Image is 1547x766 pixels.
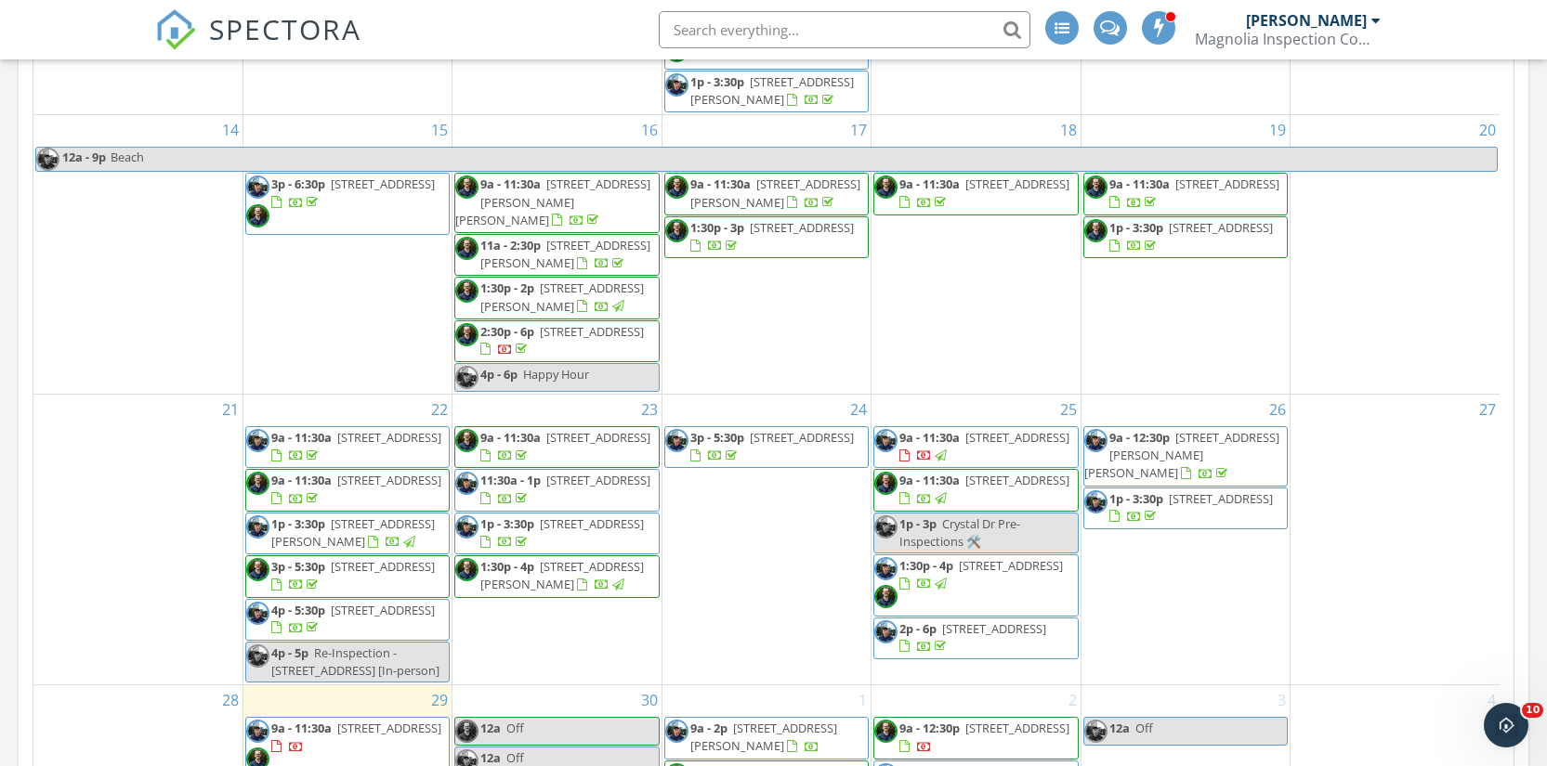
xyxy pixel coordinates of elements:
[480,237,650,271] a: 11a - 2:30p [STREET_ADDRESS][PERSON_NAME]
[245,513,450,554] a: 1p - 3:30p [STREET_ADDRESS][PERSON_NAME]
[690,175,860,210] span: [STREET_ADDRESS][PERSON_NAME]
[480,237,541,253] span: 11a - 2:30p
[899,720,960,736] span: 9a - 12:30p
[899,557,953,574] span: 1:30p - 4p
[271,472,332,488] span: 9a - 11:30a
[1083,487,1288,529] a: 1p - 3:30p [STREET_ADDRESS]
[111,149,144,165] span: Beach
[1084,175,1108,199] img: prestons_headshots2.jpeg
[480,558,644,592] span: [STREET_ADDRESS][PERSON_NAME]
[637,115,662,145] a: Go to September 16, 2025
[155,9,196,50] img: The Best Home Inspection Software - Spectora
[1109,490,1163,507] span: 1p - 3:30p
[1109,219,1273,253] a: 1p - 3:30p [STREET_ADDRESS]
[855,685,871,715] a: Go to October 1, 2025
[455,558,479,581] img: prestons_headshots2.jpeg
[1484,685,1500,715] a: Go to October 4, 2025
[331,558,435,575] span: [STREET_ADDRESS]
[271,429,332,446] span: 9a - 11:30a
[1109,175,1170,192] span: 9a - 11:30a
[33,115,243,395] td: Go to September 14, 2025
[846,115,871,145] a: Go to September 17, 2025
[454,469,659,511] a: 11:30a - 1p [STREET_ADDRESS]
[480,429,541,446] span: 9a - 11:30a
[455,472,479,495] img: img_9823.jpg
[455,366,479,389] img: img_9823.jpg
[480,279,534,296] span: 1:30p - 2p
[506,749,524,766] span: Off
[1084,219,1108,242] img: prestons_headshots2.jpeg
[271,515,435,550] a: 1p - 3:30p [STREET_ADDRESS][PERSON_NAME]
[246,175,269,199] img: img_9823.jpg
[1084,490,1108,513] img: img_9823.jpg
[690,219,744,236] span: 1:30p - 3p
[246,644,269,668] img: img_9823.jpg
[1265,395,1290,424] a: Go to September 26, 2025
[965,175,1069,192] span: [STREET_ADDRESS]
[454,426,659,468] a: 9a - 11:30a [STREET_ADDRESS]
[874,429,898,452] img: img_9823.jpg
[662,115,871,395] td: Go to September 17, 2025
[965,472,1069,488] span: [STREET_ADDRESS]
[1274,685,1290,715] a: Go to October 3, 2025
[750,429,854,446] span: [STREET_ADDRESS]
[455,720,479,743] img: prestons_headshots2.jpeg
[1081,395,1290,685] td: Go to September 26, 2025
[959,557,1063,574] span: [STREET_ADDRESS]
[664,216,869,258] a: 1:30p - 3p [STREET_ADDRESS]
[245,555,450,597] a: 3p - 5:30p [STREET_ADDRESS]
[874,620,898,643] img: img_9823.jpg
[664,173,869,214] a: 9a - 11:30a [STREET_ADDRESS][PERSON_NAME]
[271,644,308,661] span: 4p - 5p
[452,115,662,395] td: Go to September 16, 2025
[899,557,1063,591] a: 1:30p - 4p [STREET_ADDRESS]
[271,644,439,679] span: Re-Inspection - [STREET_ADDRESS] [In-person]
[455,175,650,227] a: 9a - 11:30a [STREET_ADDRESS][PERSON_NAME][PERSON_NAME]
[690,73,854,108] a: 1p - 3:30p [STREET_ADDRESS][PERSON_NAME]
[454,513,659,554] a: 1p - 3:30p [STREET_ADDRESS]
[1265,115,1290,145] a: Go to September 19, 2025
[899,515,937,532] span: 1p - 3p
[480,237,650,271] span: [STREET_ADDRESS][PERSON_NAME]
[1484,703,1528,747] iframe: Intercom live chat
[899,720,1069,754] a: 9a - 12:30p [STREET_ADDRESS]
[271,429,441,463] a: 9a - 11:30a [STREET_ADDRESS]
[246,602,269,625] img: img_9823.jpg
[480,279,644,314] span: [STREET_ADDRESS][PERSON_NAME]
[873,554,1078,616] a: 1:30p - 4p [STREET_ADDRESS]
[209,9,361,48] span: SPECTORA
[750,219,854,236] span: [STREET_ADDRESS]
[480,366,518,383] span: 4p - 6p
[1109,219,1163,236] span: 1p - 3:30p
[1109,720,1130,736] span: 12a
[665,175,688,199] img: prestons_headshots2.jpeg
[455,515,479,539] img: img_9823.jpg
[1084,429,1279,481] span: [STREET_ADDRESS][PERSON_NAME][PERSON_NAME]
[271,602,325,618] span: 4p - 5:30p
[1195,30,1381,48] div: Magnolia Inspection Company
[690,720,837,754] span: [STREET_ADDRESS][PERSON_NAME]
[337,472,441,488] span: [STREET_ADDRESS]
[243,115,452,395] td: Go to September 15, 2025
[243,395,452,685] td: Go to September 22, 2025
[480,472,541,488] span: 11:30a - 1p
[899,429,960,446] span: 9a - 11:30a
[454,555,659,597] a: 1:30p - 4p [STREET_ADDRESS][PERSON_NAME]
[874,720,898,743] img: prestons_headshots2.jpeg
[218,685,243,715] a: Go to September 28, 2025
[846,395,871,424] a: Go to September 24, 2025
[455,237,479,260] img: prestons_headshots2.jpeg
[218,395,243,424] a: Go to September 21, 2025
[218,115,243,145] a: Go to September 14, 2025
[690,73,744,90] span: 1p - 3:30p
[1109,429,1170,446] span: 9a - 12:30p
[1056,395,1081,424] a: Go to September 25, 2025
[1109,175,1279,210] a: 9a - 11:30a [STREET_ADDRESS]
[271,515,435,550] span: [STREET_ADDRESS][PERSON_NAME]
[1083,216,1288,258] a: 1p - 3:30p [STREET_ADDRESS]
[1083,173,1288,214] a: 9a - 11:30a [STREET_ADDRESS]
[899,175,960,192] span: 9a - 11:30a
[480,558,644,592] a: 1:30p - 4p [STREET_ADDRESS][PERSON_NAME]
[664,717,869,759] a: 9a - 2p [STREET_ADDRESS][PERSON_NAME]
[36,148,59,171] img: img_9823.jpg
